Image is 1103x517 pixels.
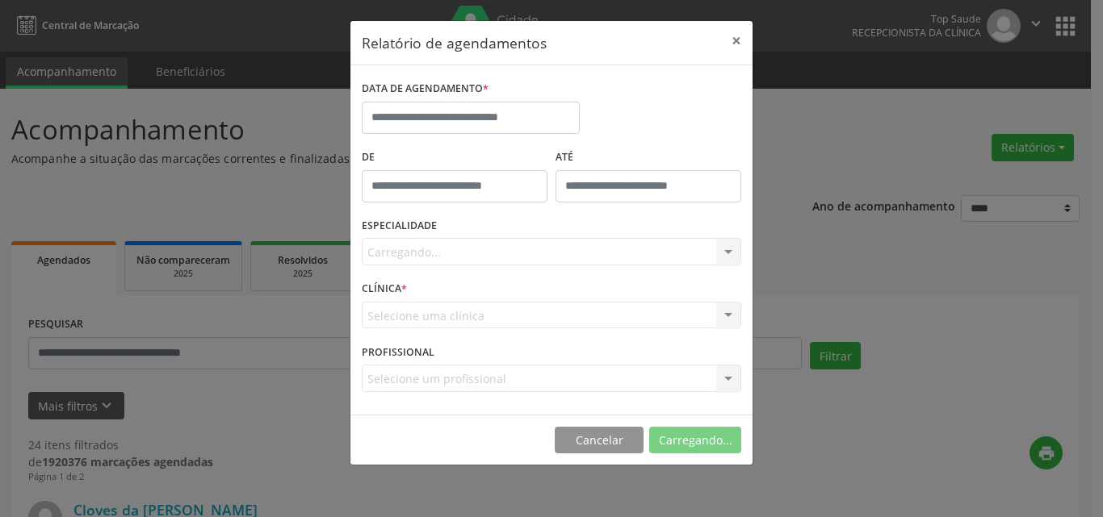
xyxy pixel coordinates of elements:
button: Cancelar [555,427,644,454]
label: ATÉ [556,145,741,170]
label: De [362,145,547,170]
h5: Relatório de agendamentos [362,32,547,53]
button: Carregando... [649,427,741,454]
label: PROFISSIONAL [362,340,434,365]
label: CLÍNICA [362,277,407,302]
label: ESPECIALIDADE [362,214,437,239]
label: DATA DE AGENDAMENTO [362,77,489,102]
button: Close [720,21,753,60]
